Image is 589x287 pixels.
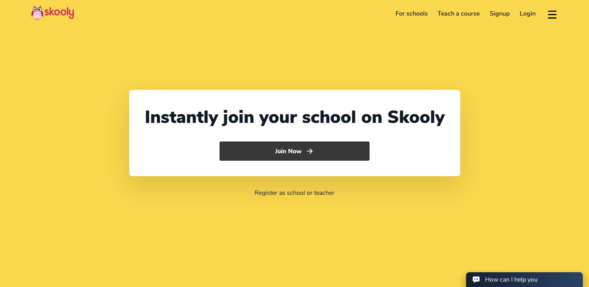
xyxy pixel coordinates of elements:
a: Signup [485,7,515,20]
img: Skooly [31,5,74,20]
a: Teach a course [433,7,485,20]
a: For schools [390,7,433,20]
button: menu outline [547,7,558,20]
a: Register as school or teacher [255,189,334,197]
div: Instantly join your school on Skooly [145,105,445,129]
a: Login [515,7,541,20]
button: Join Nowarrow forward outline [220,142,369,161]
ion-icon: arrow forward outline [306,147,314,155]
